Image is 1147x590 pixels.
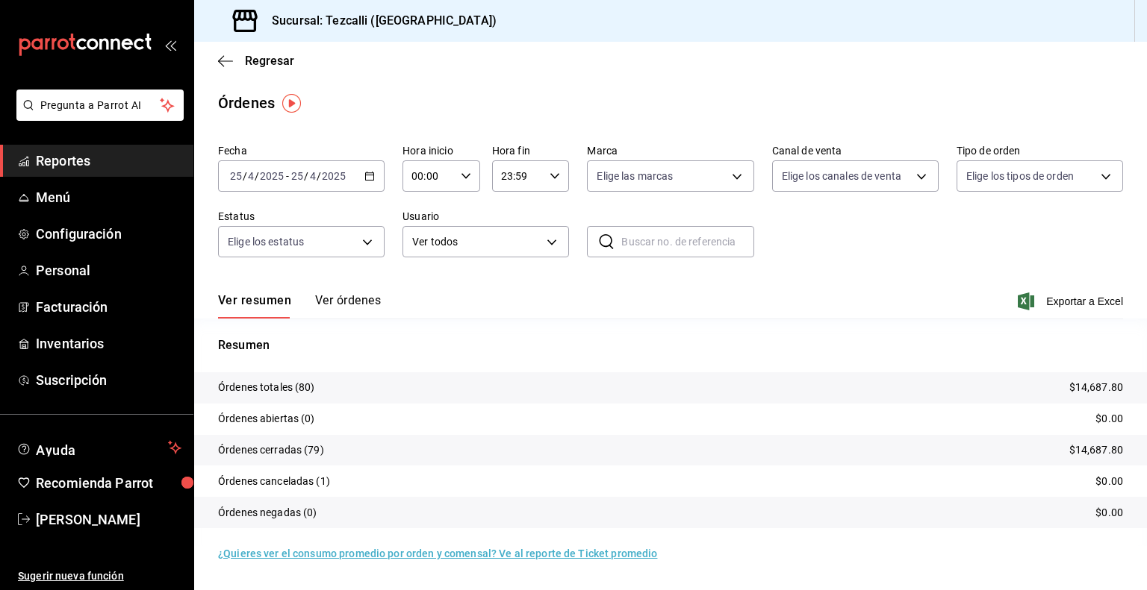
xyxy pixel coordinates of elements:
span: / [243,170,247,182]
span: Ver todos [412,234,541,250]
p: $0.00 [1095,411,1123,427]
input: Buscar no. de referencia [621,227,753,257]
p: Órdenes cerradas (79) [218,442,324,458]
span: Elige las marcas [597,169,673,183]
label: Marca [587,145,753,156]
h3: Sucursal: Tezcalli ([GEOGRAPHIC_DATA]) [260,12,497,30]
button: Pregunta a Parrot AI [16,90,184,121]
p: Órdenes negadas (0) [218,505,317,521]
input: -- [290,170,304,182]
label: Usuario [402,211,569,222]
span: Recomienda Parrot [36,473,181,493]
button: Ver resumen [218,293,291,318]
a: Pregunta a Parrot AI [10,108,184,124]
span: / [304,170,308,182]
input: ---- [259,170,285,182]
span: Elige los tipos de orden [966,169,1074,183]
label: Canal de venta [772,145,939,156]
button: open_drawer_menu [164,39,176,51]
span: [PERSON_NAME] [36,509,181,530]
button: Exportar a Excel [1021,292,1123,310]
span: Menú [36,187,181,207]
span: Personal [36,260,181,280]
label: Tipo de orden [957,145,1123,156]
span: Suscripción [36,370,181,390]
span: Elige los estatus [228,234,304,249]
span: Reportes [36,151,181,171]
button: Regresar [218,54,294,68]
p: Órdenes abiertas (0) [218,411,315,427]
p: Órdenes totales (80) [218,380,315,395]
img: Tooltip marker [282,94,301,113]
span: Elige los canales de venta [782,169,901,183]
p: $0.00 [1095,474,1123,489]
span: Facturación [36,297,181,317]
label: Hora fin [492,145,570,156]
p: Órdenes canceladas (1) [218,474,330,489]
input: -- [247,170,255,182]
p: $0.00 [1095,505,1123,521]
input: ---- [321,170,346,182]
span: Pregunta a Parrot AI [40,98,161,113]
span: / [317,170,321,182]
div: Órdenes [218,92,275,114]
div: navigation tabs [218,293,381,318]
span: / [255,170,259,182]
label: Fecha [218,145,385,156]
p: $14,687.80 [1069,380,1123,395]
span: Regresar [245,54,294,68]
input: -- [229,170,243,182]
span: - [286,170,289,182]
button: Ver órdenes [315,293,381,318]
p: $14,687.80 [1069,442,1123,458]
p: Resumen [218,336,1123,354]
a: ¿Quieres ver el consumo promedio por orden y comensal? Ve al reporte de Ticket promedio [218,547,657,559]
span: Sugerir nueva función [18,568,181,584]
label: Hora inicio [402,145,480,156]
span: Ayuda [36,439,162,456]
input: -- [309,170,317,182]
span: Configuración [36,224,181,244]
label: Estatus [218,211,385,222]
span: Inventarios [36,333,181,354]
